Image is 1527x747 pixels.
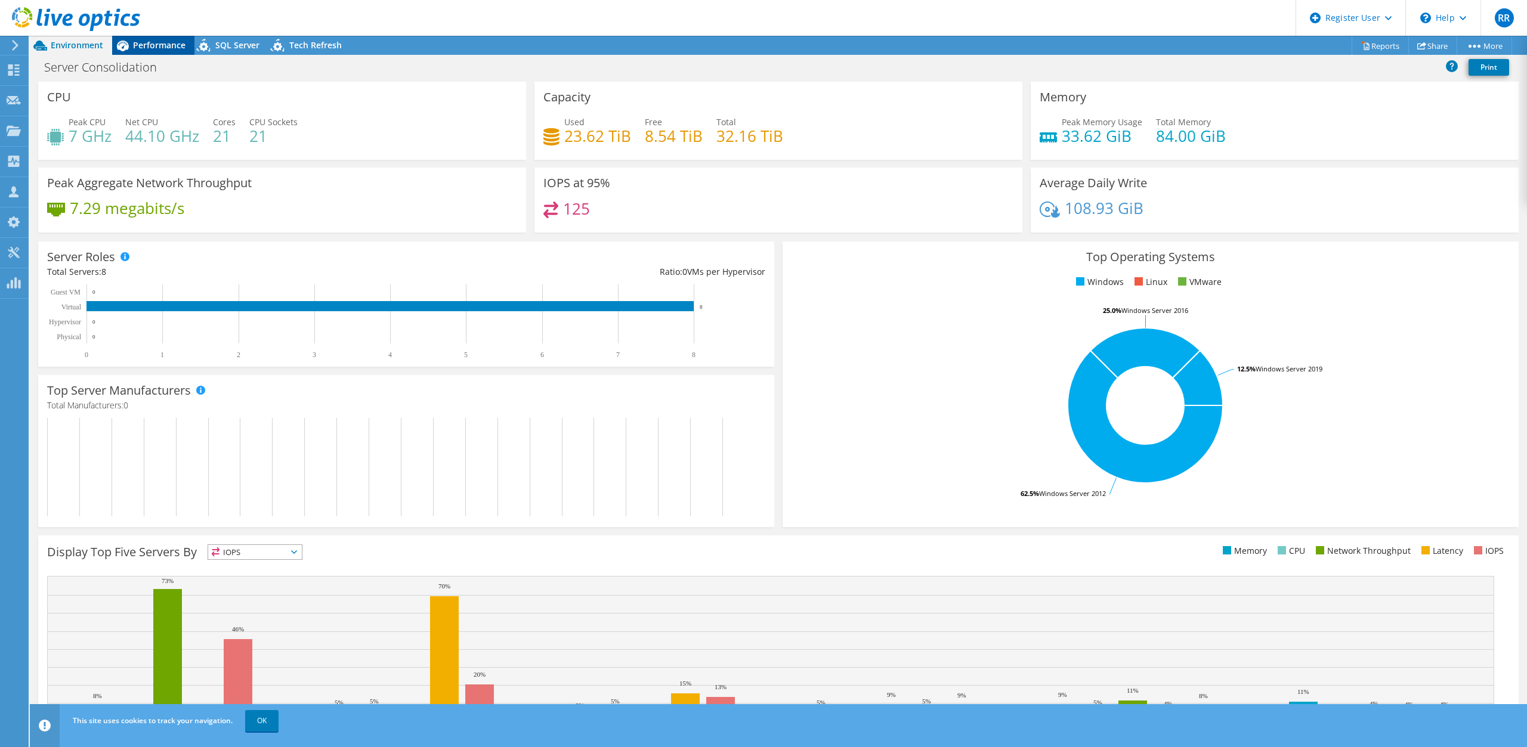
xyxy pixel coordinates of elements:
text: 5% [817,699,826,706]
a: Reports [1352,36,1409,55]
text: 6 [540,351,544,359]
tspan: Windows Server 2019 [1256,364,1322,373]
text: 5 [464,351,468,359]
span: 0 [682,266,687,277]
li: Windows [1073,275,1124,289]
span: Performance [133,39,186,51]
span: Environment [51,39,103,51]
li: Network Throughput [1313,544,1411,557]
h4: Total Manufacturers: [47,399,765,412]
text: 2% [199,703,208,711]
span: 0 [123,399,128,411]
text: 0 [92,289,95,295]
h4: 23.62 TiB [564,129,631,142]
h1: Server Consolidation [39,61,175,74]
h4: 44.10 GHz [125,129,199,142]
text: 9% [887,691,896,698]
text: 11% [1297,688,1309,695]
text: 70% [438,582,450,590]
text: 3 [313,351,316,359]
span: Peak CPU [69,116,106,128]
h4: 125 [563,202,590,215]
li: Memory [1220,544,1267,557]
text: 8% [93,692,102,699]
h4: 8.54 TiB [645,129,703,142]
text: 46% [232,625,244,633]
span: CPU Sockets [249,116,298,128]
span: RR [1495,8,1514,27]
span: Net CPU [125,116,158,128]
span: 8 [101,266,106,277]
span: This site uses cookies to track your navigation. [73,715,233,726]
span: IOPS [208,545,302,559]
text: Physical [57,333,81,341]
tspan: Windows Server 2016 [1121,306,1188,315]
span: SQL Server [215,39,259,51]
text: 13% [715,683,727,690]
text: 4 [388,351,392,359]
h3: Peak Aggregate Network Throughput [47,176,252,190]
a: Share [1408,36,1457,55]
text: 4% [1440,700,1449,708]
li: VMware [1175,275,1222,289]
h3: Top Server Manufacturers [47,384,191,397]
text: 2 [237,351,240,359]
span: Total [716,116,736,128]
tspan: 25.0% [1103,306,1121,315]
tspan: Windows Server 2012 [1039,489,1106,498]
text: 73% [162,577,174,584]
text: 8 [700,304,703,310]
h3: Memory [1040,91,1086,104]
text: 0 [92,334,95,340]
h3: IOPS at 95% [543,176,610,190]
text: 0 [92,319,95,325]
span: Used [564,116,585,128]
text: 9% [1058,691,1067,698]
h4: 21 [213,129,236,142]
h3: Server Roles [47,250,115,264]
a: OK [245,710,279,731]
text: 15% [679,680,691,687]
span: Free [645,116,662,128]
h4: 108.93 GiB [1065,202,1143,215]
text: 11% [1127,687,1139,694]
text: Virtual [61,303,82,311]
text: 3% [576,702,585,709]
text: 1 [160,351,164,359]
text: 5% [611,698,620,705]
text: 5% [922,698,931,705]
text: 5% [1093,699,1102,706]
h3: CPU [47,91,71,104]
h3: Average Daily Write [1040,176,1147,190]
h3: Top Operating Systems [792,250,1510,264]
span: Peak Memory Usage [1062,116,1142,128]
text: 7 [616,351,620,359]
text: 20% [474,671,486,678]
span: Cores [213,116,236,128]
h4: 32.16 TiB [716,129,783,142]
svg: \n [1420,13,1431,23]
span: Tech Refresh [289,39,342,51]
li: CPU [1275,544,1305,557]
text: 4% [1370,700,1378,707]
li: IOPS [1471,544,1504,557]
text: Guest VM [51,288,81,296]
text: Hypervisor [49,318,81,326]
li: Linux [1132,275,1167,289]
a: Print [1469,59,1509,76]
h4: 84.00 GiB [1156,129,1226,142]
text: 9% [957,692,966,699]
text: 0 [85,351,88,359]
text: 8 [692,351,696,359]
text: 5% [335,699,344,706]
text: 5% [370,698,379,705]
tspan: 62.5% [1021,489,1039,498]
tspan: 12.5% [1237,364,1256,373]
div: Total Servers: [47,265,406,278]
h4: 7.29 megabits/s [70,202,184,215]
h3: Capacity [543,91,591,104]
h4: 7 GHz [69,129,112,142]
text: 8% [1199,692,1208,699]
text: 4% [1405,700,1414,708]
h4: 21 [249,129,298,142]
